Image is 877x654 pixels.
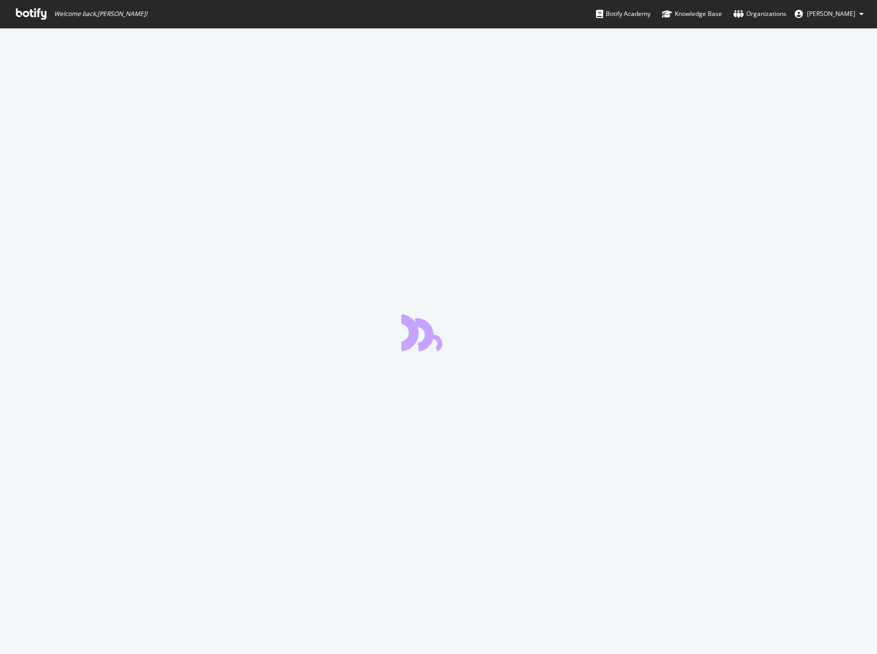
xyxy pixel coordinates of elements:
[786,6,872,22] button: [PERSON_NAME]
[733,9,786,19] div: Organizations
[596,9,651,19] div: Botify Academy
[54,10,147,18] span: Welcome back, [PERSON_NAME] !
[662,9,722,19] div: Knowledge Base
[807,9,855,18] span: Anja Alling
[401,314,476,351] div: animation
